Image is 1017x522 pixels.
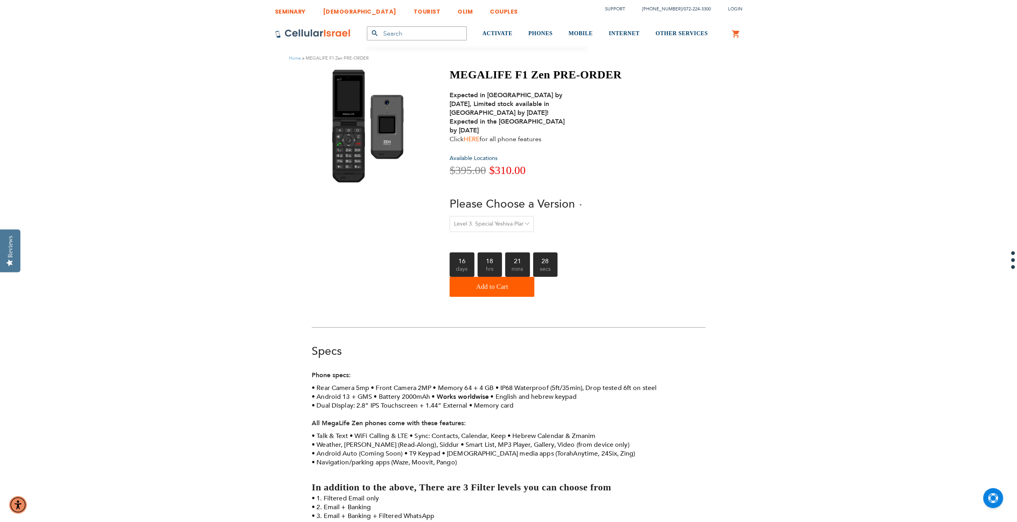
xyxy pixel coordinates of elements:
[684,6,711,12] a: 072-224-3300
[312,401,467,410] li: Dual Display: 2.8” IPS Touchscreen + 1.44” External
[464,135,480,144] a: HERE
[275,29,351,38] img: Cellular Israel Logo
[728,6,742,12] span: Login
[634,3,711,15] li: /
[505,252,530,264] b: 21
[478,264,502,277] span: hrs
[609,19,639,49] a: INTERNET
[605,6,625,12] a: Support
[312,503,705,512] li: 2. Email + Banking
[312,449,402,458] li: Android Auto (Coming Soon)
[312,371,351,380] strong: Phone specs:
[450,252,474,264] b: 16
[508,432,595,440] li: Hebrew Calendar & Zmanim
[312,419,466,428] strong: All MegaLife Zen phones come with these features:
[312,458,457,467] li: Navigation/parking apps (Waze, Moovit, Pango)
[414,2,441,17] a: TOURIST
[505,264,530,277] span: mins
[528,19,553,49] a: PHONES
[528,30,553,36] span: PHONES
[312,440,459,449] li: Weather, [PERSON_NAME] (Read-Along), Siddur
[642,6,682,12] a: [PHONE_NUMBER]
[478,252,502,264] b: 18
[450,164,486,176] span: $395.00
[495,384,657,392] li: IP68 Waterproof (5ft/35min), Drop tested 6ft on steel
[490,392,576,401] li: English and hebrew keypad
[476,279,508,295] span: Add to Cart
[655,30,708,36] span: OTHER SERVICES
[350,432,408,440] li: WiFi Calling & LTE
[450,154,498,162] a: Available Locations
[460,440,629,449] li: Smart List, MP3 Player, Gallery, Video (from device only)
[404,449,440,458] li: T9 Keypad
[533,252,558,264] b: 28
[655,19,708,49] a: OTHER SERVICES
[458,2,473,17] a: OLIM
[442,449,635,458] li: [DEMOGRAPHIC_DATA] media apps (TorahAnytime, 24Six, Zing)
[312,344,342,359] a: Specs
[301,54,369,62] li: MEGALIFE F1 Zen PRE-ORDER
[482,19,512,49] a: ACTIVATE
[275,2,306,17] a: SEMINARY
[609,30,639,36] span: INTERNET
[490,2,518,17] a: COUPLES
[450,68,621,82] h1: MEGALIFE F1 Zen PRE-ORDER
[489,164,525,176] span: $310.00
[469,401,513,410] li: Memory card
[7,236,14,258] div: Reviews
[450,91,573,144] div: Click for all phone features
[374,392,430,401] li: Battery 2000mAh
[533,264,558,277] span: secs
[312,384,369,392] li: Rear Camera 5mp
[436,392,489,401] strong: Works worldwise
[569,19,593,49] a: MOBILE
[312,494,705,503] li: 1. Filtered Email only
[371,384,431,392] li: Front Camera 2MP
[410,432,506,440] li: Sync: Contacts, Calendar, Keep
[289,55,301,61] a: Home
[569,30,593,36] span: MOBILE
[433,384,494,392] li: Memory 64 + 4 GB
[450,264,474,277] span: days
[450,196,575,212] span: Please Choose a Version
[312,392,372,401] li: Android 13 + GMS
[450,91,565,135] strong: Expected in [GEOGRAPHIC_DATA] by [DATE], Limited stock available in [GEOGRAPHIC_DATA] by [DATE]! ...
[312,482,611,492] strong: In addition to the above, There are 3 Filter levels you can choose from
[450,277,534,297] button: Add to Cart
[312,432,348,440] li: Talk & Text
[9,496,27,514] div: Accessibility Menu
[367,26,467,40] input: Search
[326,68,413,184] img: MEGALIFE F1 Zen PRE-ORDER
[482,30,512,36] span: ACTIVATE
[323,2,396,17] a: [DEMOGRAPHIC_DATA]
